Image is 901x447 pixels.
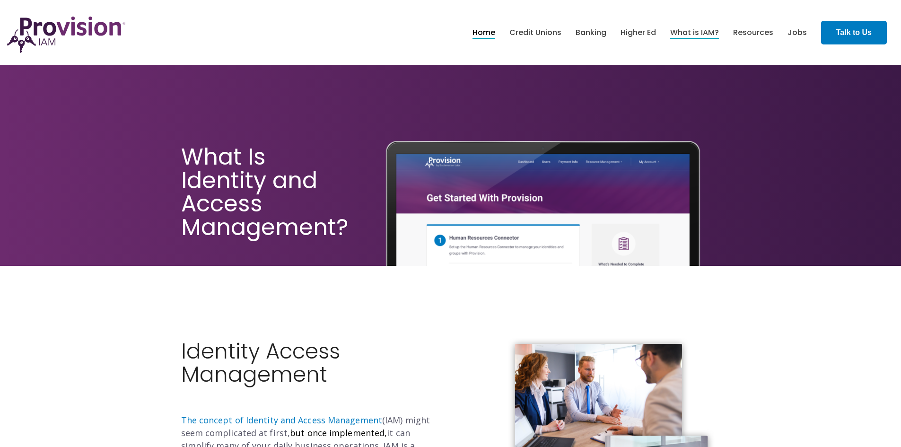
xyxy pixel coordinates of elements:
[733,25,773,41] a: Resources
[290,427,387,438] span: but once implemented,
[181,414,383,426] a: The concept of Identity and Access Management
[181,141,348,243] span: What Is Identity and Access Management?
[821,21,887,44] a: Talk to Us
[465,18,814,48] nav: menu
[670,25,719,41] a: What is IAM?
[181,340,444,410] h2: Identity Access Management
[472,25,495,41] a: Home
[621,25,656,41] a: Higher Ed
[576,25,606,41] a: Banking
[787,25,807,41] a: Jobs
[509,25,561,41] a: Credit Unions
[7,17,125,53] img: ProvisionIAM-Logo-Purple
[836,28,872,36] strong: Talk to Us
